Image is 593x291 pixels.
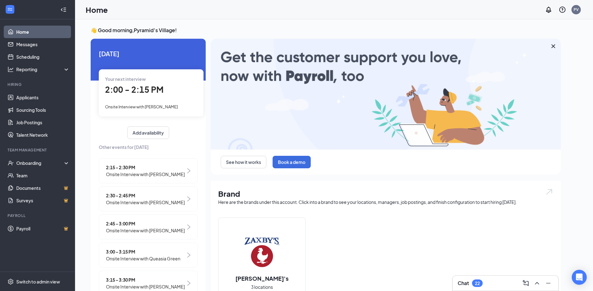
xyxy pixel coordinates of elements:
button: Book a demo [273,156,311,168]
div: Onboarding [16,160,64,166]
a: DocumentsCrown [16,182,70,194]
span: Onsite Interview with [PERSON_NAME] [106,171,185,178]
a: SurveysCrown [16,194,70,207]
span: 3:15 - 3:30 PM [106,276,185,283]
svg: WorkstreamLogo [7,6,13,12]
img: payroll-large.gif [211,39,561,150]
div: 22 [475,281,480,286]
div: Switch to admin view [16,279,60,285]
span: 3:00 - 3:15 PM [106,248,180,255]
span: 2:15 - 2:30 PM [106,164,185,171]
a: Messages [16,38,70,51]
span: Onsite Interview with [PERSON_NAME] [106,199,185,206]
div: Team Management [8,147,68,153]
div: Hiring [8,82,68,87]
svg: QuestionInfo [559,6,566,13]
span: 2:00 - 2:15 PM [105,84,163,95]
img: open.6027fd2a22e1237b5b06.svg [545,188,553,195]
svg: UserCheck [8,160,14,166]
span: 2:45 - 3:00 PM [106,220,185,227]
button: ChevronUp [532,278,542,288]
span: Onsite Interview with Queasia Green [106,255,180,262]
div: Here are the brands under this account. Click into a brand to see your locations, managers, job p... [218,199,553,205]
div: Payroll [8,213,68,218]
span: 2:30 - 2:45 PM [106,192,185,199]
h2: [PERSON_NAME]'s [229,274,295,282]
a: PayrollCrown [16,222,70,235]
div: Open Intercom Messenger [572,270,587,285]
div: PV [574,7,579,12]
span: Onsite Interview with [PERSON_NAME] [105,104,178,109]
span: Onsite Interview with [PERSON_NAME] [106,227,185,234]
span: 3 locations [251,284,273,290]
a: Scheduling [16,51,70,63]
button: See how it works [221,156,266,168]
h3: Chat [458,280,469,287]
svg: Collapse [60,7,67,13]
a: Talent Network [16,129,70,141]
h1: Home [86,4,108,15]
svg: Cross [550,42,557,50]
div: Reporting [16,66,70,72]
h1: Brand [218,188,553,199]
span: Onsite Interview with [PERSON_NAME] [106,283,185,290]
a: Sourcing Tools [16,104,70,116]
button: Minimize [543,278,553,288]
a: Applicants [16,91,70,104]
span: [DATE] [99,49,198,58]
button: Add availability [127,126,169,139]
svg: ChevronUp [533,279,541,287]
a: Team [16,169,70,182]
svg: Analysis [8,66,14,72]
button: ComposeMessage [521,278,531,288]
svg: Notifications [545,6,552,13]
span: Other events for [DATE] [99,144,198,150]
svg: Minimize [545,279,552,287]
img: Zaxby's [242,232,282,272]
h3: 👋 Good morning, Pyramid's Village ! [91,27,561,34]
svg: ComposeMessage [522,279,530,287]
svg: Settings [8,279,14,285]
span: Your next interview [105,76,146,82]
a: Job Postings [16,116,70,129]
a: Home [16,26,70,38]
